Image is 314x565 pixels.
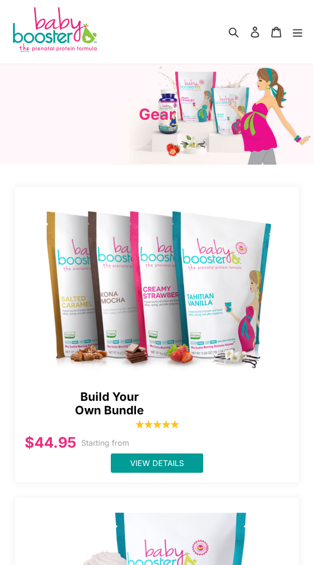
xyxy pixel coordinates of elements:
span: View Details [130,458,184,468]
span: Build Your Own Bundle [25,390,194,418]
img: 5_stars-1-1646348089739_1200x.png [135,420,179,428]
a: View Details [111,453,203,473]
button: Menu [287,21,308,43]
p: Starting from [81,437,129,449]
img: all_shakes-1644369424251_1200x.png [25,192,289,381]
div: $44.95 [25,432,76,453]
h3: Gear [7,105,307,124]
img: Baby Booster Prenatal Protein Supplements [11,7,98,54]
